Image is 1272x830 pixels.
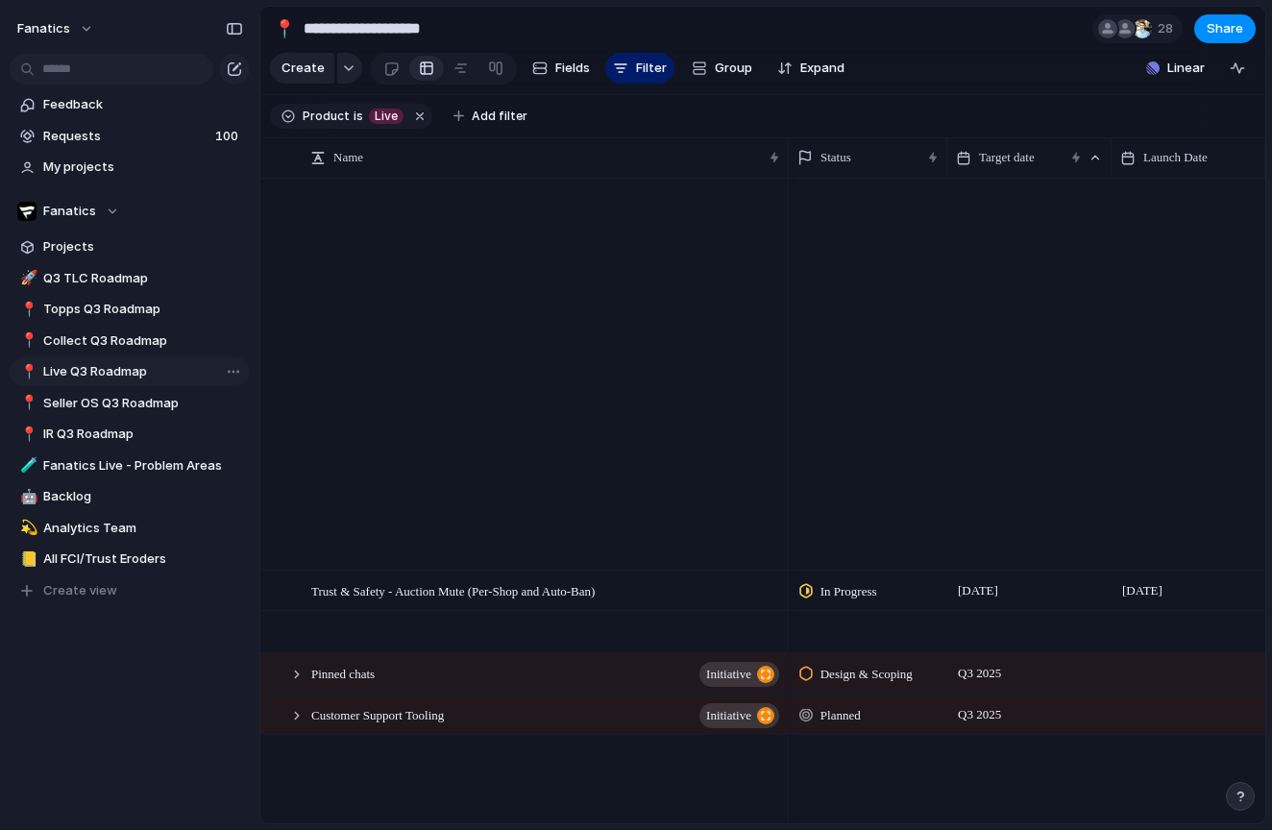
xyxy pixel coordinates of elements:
[10,197,250,226] button: Fanatics
[953,703,1006,726] span: Q3 2025
[43,202,96,221] span: Fanatics
[820,582,877,601] span: In Progress
[281,59,325,78] span: Create
[20,392,34,414] div: 📍
[303,108,350,125] span: Product
[17,456,37,476] button: 🧪
[43,331,243,351] span: Collect Q3 Roadmap
[43,519,243,538] span: Analytics Team
[43,581,117,600] span: Create view
[10,576,250,605] button: Create view
[20,454,34,476] div: 🧪
[10,90,250,119] a: Feedback
[10,452,250,480] a: 🧪Fanatics Live - Problem Areas
[715,59,752,78] span: Group
[10,514,250,543] a: 💫Analytics Team
[43,300,243,319] span: Topps Q3 Roadmap
[699,703,779,728] button: initiative
[311,579,595,601] span: Trust & Safety - Auction Mute (Per-Shop and Auto-Ban)
[820,706,861,725] span: Planned
[10,545,250,574] a: 📒All FCI/Trust Eroders
[10,264,250,293] a: 🚀Q3 TLC Roadmap
[43,127,209,146] span: Requests
[269,13,300,44] button: 📍
[311,662,375,684] span: Pinned chats
[274,15,295,41] div: 📍
[354,108,363,125] span: is
[20,517,34,539] div: 💫
[10,357,250,386] a: 📍Live Q3 Roadmap
[706,702,751,729] span: initiative
[472,108,527,125] span: Add filter
[43,394,243,413] span: Seller OS Q3 Roadmap
[20,330,34,352] div: 📍
[20,424,34,446] div: 📍
[311,703,444,725] span: Customer Support Tooling
[20,361,34,383] div: 📍
[43,158,243,177] span: My projects
[682,53,762,84] button: Group
[525,53,598,84] button: Fields
[20,299,34,321] div: 📍
[10,327,250,355] a: 📍Collect Q3 Roadmap
[43,237,243,256] span: Projects
[17,300,37,319] button: 📍
[820,148,851,167] span: Status
[10,482,250,511] a: 🤖Backlog
[270,53,334,84] button: Create
[17,362,37,381] button: 📍
[1167,59,1205,78] span: Linear
[43,549,243,569] span: All FCI/Trust Eroders
[10,295,250,324] a: 📍Topps Q3 Roadmap
[1143,148,1208,167] span: Launch Date
[770,53,852,84] button: Expand
[43,269,243,288] span: Q3 TLC Roadmap
[979,148,1035,167] span: Target date
[10,122,250,151] a: Requests100
[20,549,34,571] div: 📒
[375,108,398,125] span: Live
[820,665,913,684] span: Design & Scoping
[800,59,844,78] span: Expand
[10,153,250,182] a: My projects
[9,13,104,44] button: fanatics
[17,394,37,413] button: 📍
[350,106,367,127] button: is
[1117,579,1167,602] span: [DATE]
[17,425,37,444] button: 📍
[953,662,1006,685] span: Q3 2025
[10,232,250,261] a: Projects
[43,456,243,476] span: Fanatics Live - Problem Areas
[17,331,37,351] button: 📍
[1194,14,1256,43] button: Share
[636,59,667,78] span: Filter
[365,106,407,127] button: Live
[1207,19,1243,38] span: Share
[10,420,250,449] a: 📍IR Q3 Roadmap
[555,59,590,78] span: Fields
[17,487,37,506] button: 🤖
[17,549,37,569] button: 📒
[215,127,242,146] span: 100
[1158,19,1179,38] span: 28
[706,661,751,688] span: initiative
[43,425,243,444] span: IR Q3 Roadmap
[1138,54,1212,83] button: Linear
[333,148,363,167] span: Name
[43,487,243,506] span: Backlog
[43,95,243,114] span: Feedback
[17,19,70,38] span: fanatics
[17,519,37,538] button: 💫
[699,662,779,687] button: initiative
[953,579,1003,602] span: [DATE]
[20,486,34,508] div: 🤖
